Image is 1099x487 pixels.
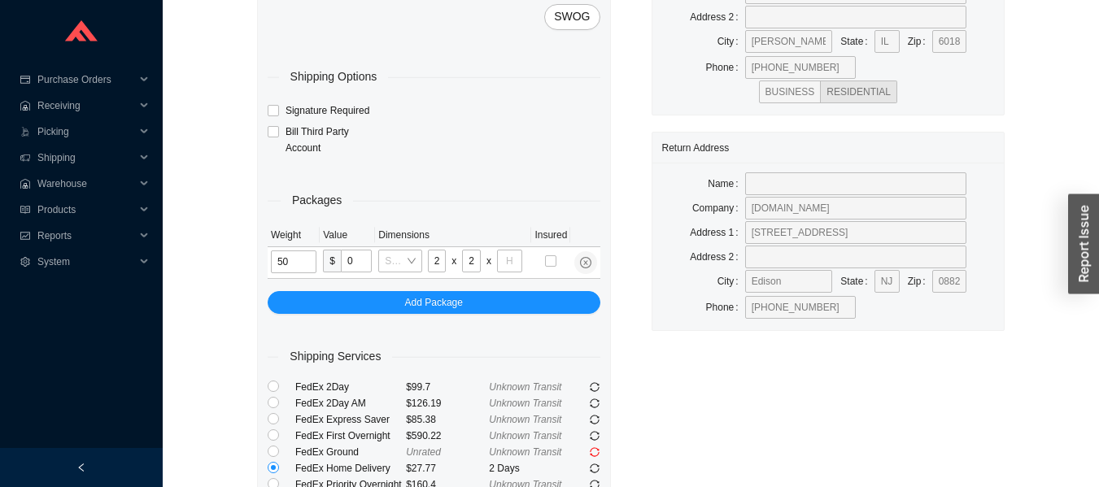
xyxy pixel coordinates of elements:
[908,270,932,293] label: Zip
[708,172,744,195] label: Name
[451,253,456,269] div: x
[295,444,406,460] div: FedEx Ground
[840,30,874,53] label: State
[489,430,561,441] span: Unknown Transit
[406,395,489,411] div: $126.19
[268,224,320,247] th: Weight
[320,224,375,247] th: Value
[20,257,31,267] span: setting
[717,30,745,53] label: City
[590,415,600,424] span: sync
[486,253,491,269] div: x
[706,296,745,319] label: Phone
[279,124,373,156] span: Bill Third Party Account
[406,428,489,444] div: $590.22
[281,191,353,210] span: Packages
[295,395,406,411] div: FedEx 2Day AM
[37,145,135,171] span: Shipping
[375,224,531,247] th: Dimensions
[489,381,561,393] span: Unknown Transit
[826,86,891,98] span: RESIDENTIAL
[554,7,590,26] span: SWOG
[590,463,600,473] span: sync
[323,250,341,272] span: $
[295,460,406,476] div: FedEx Home Delivery
[268,291,600,314] button: Add Package
[462,250,481,272] input: W
[406,379,489,395] div: $99.7
[37,223,135,249] span: Reports
[690,221,744,244] label: Address 1
[662,133,995,163] div: Return Address
[295,379,406,395] div: FedEx 2Day
[489,460,572,476] div: 2 Days
[76,463,86,472] span: left
[278,347,392,366] span: Shipping Services
[544,4,600,30] button: SWOG
[20,205,31,215] span: read
[765,86,815,98] span: BUSINESS
[37,119,135,145] span: Picking
[574,251,597,274] button: close-circle
[840,270,874,293] label: State
[295,411,406,428] div: FedEx Express Saver
[37,249,135,275] span: System
[692,197,745,220] label: Company
[406,411,489,428] div: $85.38
[37,67,135,93] span: Purchase Orders
[279,67,389,86] span: Shipping Options
[37,171,135,197] span: Warehouse
[428,250,447,272] input: L
[295,428,406,444] div: FedEx First Overnight
[590,447,600,457] span: sync
[590,431,600,441] span: sync
[406,460,489,476] div: $27.77
[908,30,932,53] label: Zip
[717,270,745,293] label: City
[590,382,600,392] span: sync
[20,231,31,241] span: fund
[406,446,441,458] span: Unrated
[20,75,31,85] span: credit-card
[405,294,463,311] span: Add Package
[531,224,570,247] th: Insured
[590,398,600,408] span: sync
[37,93,135,119] span: Receiving
[497,250,522,272] input: H
[690,6,744,28] label: Address 2
[706,56,745,79] label: Phone
[489,414,561,425] span: Unknown Transit
[690,246,744,268] label: Address 2
[37,197,135,223] span: Products
[489,446,561,458] span: Unknown Transit
[489,398,561,409] span: Unknown Transit
[279,102,376,119] span: Signature Required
